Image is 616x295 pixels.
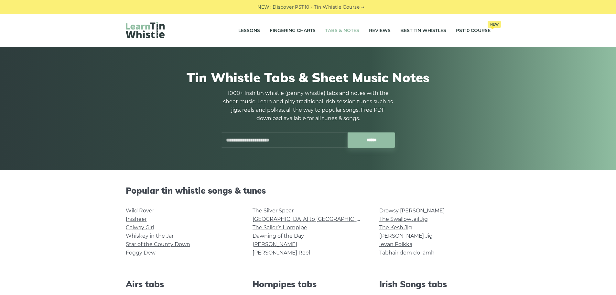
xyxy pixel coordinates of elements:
img: LearnTinWhistle.com [126,22,165,38]
span: New [488,21,501,28]
a: Tabs & Notes [325,23,359,39]
a: [PERSON_NAME] [253,241,297,247]
a: Best Tin Whistles [400,23,446,39]
h2: Popular tin whistle songs & tunes [126,186,491,196]
a: Inisheer [126,216,147,222]
a: The Swallowtail Jig [379,216,428,222]
a: Star of the County Down [126,241,190,247]
h2: Airs tabs [126,279,237,289]
a: PST10 CourseNew [456,23,491,39]
h2: Irish Songs tabs [379,279,491,289]
a: Lessons [238,23,260,39]
a: Whiskey in the Jar [126,233,174,239]
a: Reviews [369,23,391,39]
a: Wild Rover [126,208,154,214]
a: Fingering Charts [270,23,316,39]
a: Ievan Polkka [379,241,412,247]
a: Tabhair dom do lámh [379,250,435,256]
p: 1000+ Irish tin whistle (penny whistle) tabs and notes with the sheet music. Learn and play tradi... [221,89,395,123]
h2: Hornpipes tabs [253,279,364,289]
a: The Kesh Jig [379,224,412,231]
a: [GEOGRAPHIC_DATA] to [GEOGRAPHIC_DATA] [253,216,372,222]
h1: Tin Whistle Tabs & Sheet Music Notes [126,70,491,85]
a: The Silver Spear [253,208,294,214]
a: Dawning of the Day [253,233,304,239]
a: Foggy Dew [126,250,156,256]
a: The Sailor’s Hornpipe [253,224,307,231]
a: [PERSON_NAME] Jig [379,233,433,239]
a: [PERSON_NAME] Reel [253,250,310,256]
a: Galway Girl [126,224,154,231]
a: Drowsy [PERSON_NAME] [379,208,445,214]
